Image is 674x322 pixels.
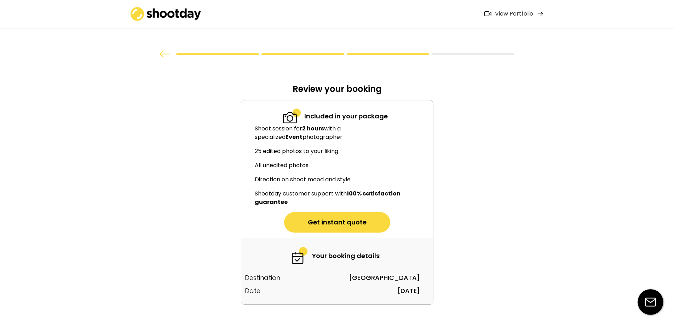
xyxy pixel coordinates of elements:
[255,189,402,206] strong: 100% satisfaction guarantee
[241,83,433,100] div: Review your booking
[286,133,303,141] strong: Event
[245,286,261,295] div: Date:
[638,289,663,315] img: email-icon%20%281%29.svg
[283,107,301,124] img: 2-specialized.svg
[160,51,170,58] img: arrow%20back.svg
[284,212,390,233] button: Get instant quote
[304,111,388,121] div: Included in your package
[291,247,309,264] img: 6-fast.svg
[484,11,491,16] img: Icon%20feather-video%402x.png
[349,273,420,282] div: [GEOGRAPHIC_DATA]
[255,124,430,141] div: Shoot session for with a specialized photographer
[255,189,430,206] div: Shootday customer support with
[255,161,430,170] div: All unedited photos
[397,286,420,295] div: [DATE]
[302,124,324,133] strong: 2 hours
[255,175,430,184] div: Direction on shoot mood and style
[495,10,533,18] div: View Portfolio
[245,273,280,282] div: Destination
[131,7,201,21] img: shootday_logo.png
[255,147,430,156] div: 25 edited photos to your liking
[312,251,380,260] div: Your booking details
